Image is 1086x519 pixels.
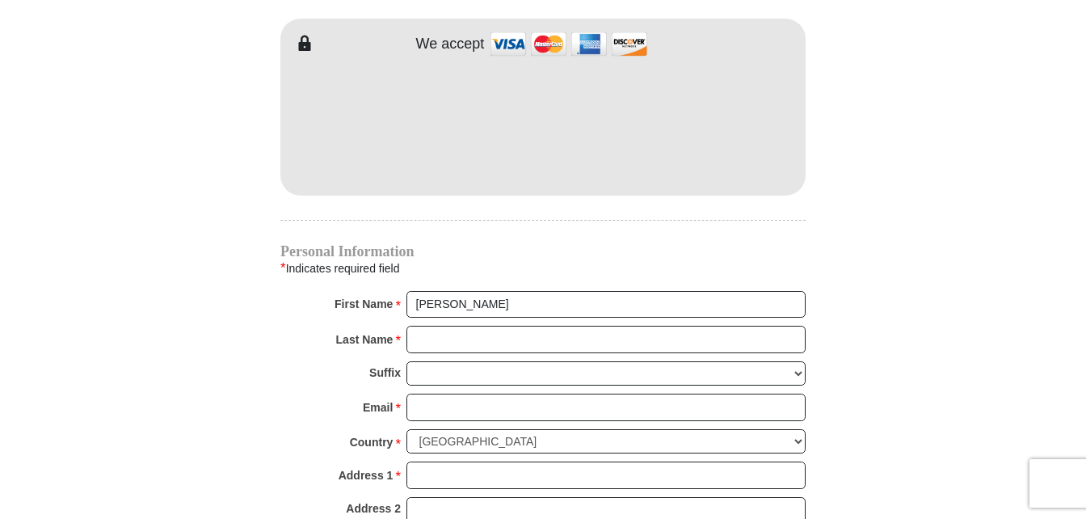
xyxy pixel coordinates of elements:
strong: Address 1 [339,464,394,487]
strong: First Name [335,293,393,315]
h4: Personal Information [280,245,806,258]
img: credit cards accepted [488,27,650,61]
strong: Country [350,431,394,454]
strong: Email [363,396,393,419]
strong: Suffix [369,361,401,384]
h4: We accept [416,36,485,53]
strong: Last Name [336,328,394,351]
div: Indicates required field [280,258,806,279]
